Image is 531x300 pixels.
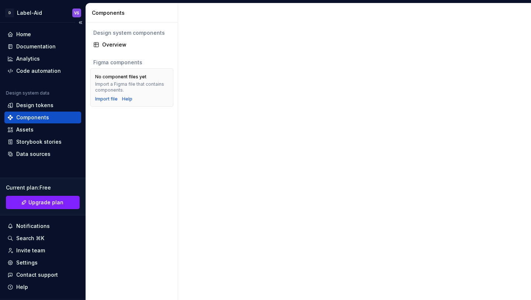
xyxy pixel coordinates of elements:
div: VS [74,10,79,16]
a: Components [4,112,81,123]
div: Documentation [16,43,56,50]
a: Storybook stories [4,136,81,148]
div: Current plan : Free [6,184,80,191]
div: Data sources [16,150,51,158]
div: D [5,8,14,17]
div: Home [16,31,31,38]
div: Contact support [16,271,58,279]
div: Settings [16,259,38,266]
div: Invite team [16,247,45,254]
div: Help [16,283,28,291]
a: Code automation [4,65,81,77]
div: Design tokens [16,102,53,109]
div: Design system components [93,29,170,37]
div: Assets [16,126,34,133]
div: Code automation [16,67,61,75]
div: Components [92,9,175,17]
div: Storybook stories [16,138,62,146]
div: Figma components [93,59,170,66]
button: Notifications [4,220,81,232]
a: Documentation [4,41,81,52]
div: Label-Aid [17,9,42,17]
div: Notifications [16,222,50,230]
button: Import file [95,96,118,102]
button: Search ⌘K [4,232,81,244]
div: Import a Figma file that contains components. [95,81,169,93]
a: Design tokens [4,99,81,111]
a: Invite team [4,245,81,256]
a: Home [4,28,81,40]
a: Help [122,96,132,102]
button: Contact support [4,269,81,281]
div: Components [16,114,49,121]
div: Analytics [16,55,40,62]
button: Help [4,281,81,293]
span: Upgrade plan [28,199,63,206]
div: No component files yet [95,74,146,80]
a: Data sources [4,148,81,160]
div: Design system data [6,90,49,96]
a: Assets [4,124,81,136]
a: Overview [90,39,173,51]
div: Search ⌘K [16,235,44,242]
a: Analytics [4,53,81,65]
a: Settings [4,257,81,269]
button: DLabel-AidVS [1,5,84,21]
a: Upgrade plan [6,196,80,209]
button: Collapse sidebar [75,17,86,28]
div: Overview [102,41,170,48]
